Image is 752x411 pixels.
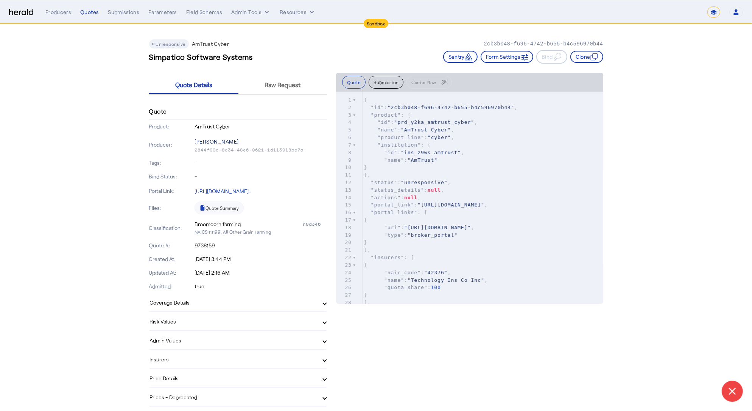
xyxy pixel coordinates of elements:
[195,147,327,153] p: 2844f90c-8c34-48e6-9621-1d113918be7a
[428,187,441,193] span: null
[408,277,484,283] span: "Technology Ins Co Inc"
[336,239,353,246] div: 20
[384,157,404,163] span: "name"
[371,187,424,193] span: "status_details"
[394,119,474,125] span: "prd_y2ka_amtrust_cyber"
[364,187,444,193] span: : ,
[195,242,327,249] p: 9738159
[364,277,488,283] span: : ,
[336,291,353,299] div: 27
[149,312,327,330] mat-expansion-panel-header: Risk Values
[149,331,327,349] mat-expansion-panel-header: Admin Values
[570,51,603,63] button: Clone
[336,164,353,171] div: 10
[150,317,317,325] mat-panel-title: Risk Values
[401,127,451,133] span: "AmTrust Cyber"
[364,157,437,163] span: :
[369,76,403,89] button: Submission
[150,355,317,363] mat-panel-title: Insurers
[371,209,418,215] span: "portal_links"
[149,173,193,180] p: Bind Status:
[336,96,353,104] div: 1
[336,134,353,141] div: 6
[149,52,253,62] h3: Simpatico Software Systems
[195,202,244,214] a: Quote Summary
[364,300,371,305] span: ],
[195,228,327,236] p: NAICS 111199: All Other Grain Farming
[384,277,404,283] span: "name"
[364,195,421,200] span: : ,
[364,97,367,103] span: {
[384,270,421,275] span: "naic_code"
[364,232,458,238] span: :
[384,150,397,155] span: "id"
[336,186,353,194] div: 13
[364,105,518,110] span: : ,
[149,141,193,148] p: Producer:
[149,350,327,368] mat-expansion-panel-header: Insurers
[336,261,353,269] div: 23
[149,123,193,130] p: Product:
[336,254,353,261] div: 22
[443,51,478,63] button: Sentry
[364,142,431,148] span: : {
[195,269,327,277] p: [DATE] 2:16 AM
[342,76,366,89] button: Quote
[149,204,193,212] p: Files:
[336,209,353,216] div: 16
[384,232,404,238] span: "type"
[404,195,417,200] span: null
[417,202,484,208] span: "[URL][DOMAIN_NAME]"
[377,127,397,133] span: "name"
[404,225,471,230] span: "[URL][DOMAIN_NAME]"
[149,293,327,311] mat-expansion-panel-header: Coverage Details
[336,141,353,149] div: 7
[150,374,317,382] mat-panel-title: Price Details
[150,298,317,306] mat-panel-title: Coverage Details
[371,255,404,260] span: "insurers"
[231,8,271,16] button: internal dropdown menu
[336,171,353,179] div: 11
[364,284,441,290] span: :
[336,104,353,111] div: 2
[336,269,353,277] div: 24
[195,283,327,290] p: true
[364,112,411,118] span: : {
[336,284,353,291] div: 26
[175,82,212,88] span: Quote Details
[9,9,33,16] img: Herald Logo
[336,156,353,164] div: 9
[384,284,428,290] span: "quota_share"
[364,209,428,215] span: : [
[280,8,316,16] button: Resources dropdown menu
[195,123,327,130] p: AmTrust Cyber
[149,269,193,277] p: Updated At:
[336,92,603,304] herald-code-block: quote
[195,173,327,180] p: -
[336,216,353,224] div: 17
[149,187,193,195] p: Portal Link:
[377,134,424,140] span: "product_line"
[408,232,458,238] span: "broker_portal"
[364,134,454,140] span: : ,
[364,262,367,268] span: {
[336,179,353,186] div: 12
[149,107,167,116] h4: Quote
[484,40,603,48] p: 2cb3b048-f696-4742-b655-b4c596970b44
[377,119,391,125] span: "id"
[384,225,401,230] span: "uri"
[149,159,193,167] p: Tags:
[406,76,452,89] button: Carrier Raw
[195,220,241,228] div: Broomcorn farming
[336,111,353,119] div: 3
[149,388,327,406] mat-expansion-panel-header: Prices - Deprecated
[336,299,353,306] div: 28
[149,255,193,263] p: Created At:
[336,246,353,254] div: 21
[336,277,353,284] div: 25
[149,369,327,387] mat-expansion-panel-header: Price Details
[150,393,317,401] mat-panel-title: Prices - Deprecated
[80,8,99,16] div: Quotes
[371,195,401,200] span: "actions"
[428,134,451,140] span: "cyber"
